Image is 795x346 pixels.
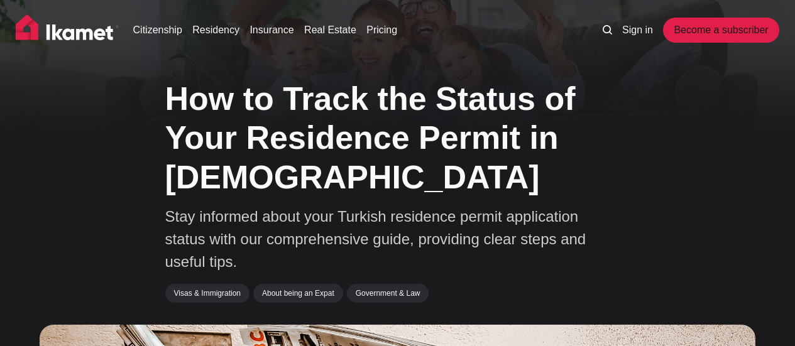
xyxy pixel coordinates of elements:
a: Sign in [622,23,653,38]
a: Residency [192,23,239,38]
a: Visas & Immigration [165,284,249,303]
a: About being an Expat [253,284,343,303]
h1: How to Track the Status of Your Residence Permit in [DEMOGRAPHIC_DATA] [165,79,630,197]
a: Real Estate [304,23,356,38]
a: Become a subscriber [663,18,779,43]
a: Insurance [249,23,293,38]
img: Ikamet home [16,14,119,46]
a: Citizenship [133,23,182,38]
a: Government & Law [347,284,429,303]
p: Stay informed about your Turkish residence permit application status with our comprehensive guide... [165,205,605,273]
a: Pricing [366,23,397,38]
